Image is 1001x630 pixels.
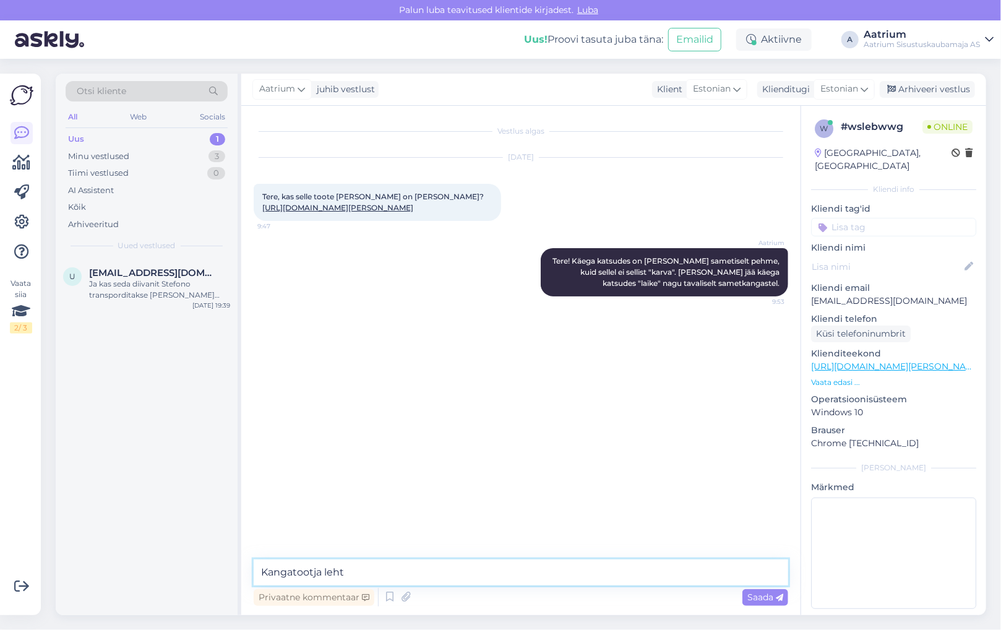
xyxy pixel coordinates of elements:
[69,272,75,281] span: u
[574,4,602,15] span: Luba
[652,83,682,96] div: Klient
[811,462,976,473] div: [PERSON_NAME]
[812,260,962,274] input: Lisa nimi
[259,82,295,96] span: Aatrium
[747,592,783,603] span: Saada
[841,119,922,134] div: # wslebwwg
[820,124,828,133] span: w
[257,222,304,231] span: 9:47
[811,295,976,308] p: [EMAIL_ADDRESS][DOMAIN_NAME]
[811,241,976,254] p: Kliendi nimi
[811,202,976,215] p: Kliendi tag'id
[254,126,788,137] div: Vestlus algas
[811,377,976,388] p: Vaata edasi ...
[128,109,150,125] div: Web
[89,267,218,278] span: urve.aare@gmail.com
[68,150,129,163] div: Minu vestlused
[811,437,976,450] p: Chrome [TECHNICAL_ID]
[820,82,858,96] span: Estonian
[668,28,721,51] button: Emailid
[262,192,484,212] span: Tere, kas selle toote [PERSON_NAME] on [PERSON_NAME]?
[811,282,976,295] p: Kliendi email
[68,218,119,231] div: Arhiveeritud
[552,256,781,288] span: Tere! Käega katsudes on [PERSON_NAME] sametiselt pehme, kuid sellel ei sellist "karva". [PERSON_N...
[77,85,126,98] span: Otsi kliente
[811,481,976,494] p: Märkmed
[841,31,859,48] div: A
[811,218,976,236] input: Lisa tag
[811,406,976,419] p: Windows 10
[757,83,810,96] div: Klienditugi
[312,83,375,96] div: juhib vestlust
[254,589,374,606] div: Privaatne kommentaar
[738,238,784,248] span: Aatrium
[880,81,975,98] div: Arhiveeri vestlus
[811,393,976,406] p: Operatsioonisüsteem
[262,203,413,212] a: [URL][DOMAIN_NAME][PERSON_NAME]
[118,240,176,251] span: Uued vestlused
[864,40,980,50] div: Aatrium Sisustuskaubamaja AS
[210,133,225,145] div: 1
[66,109,80,125] div: All
[68,133,84,145] div: Uus
[811,326,911,342] div: Küsi telefoninumbrit
[68,167,129,179] div: Tiimi vestlused
[524,33,548,45] b: Uus!
[207,167,225,179] div: 0
[811,184,976,195] div: Kliendi info
[736,28,812,51] div: Aktiivne
[922,120,973,134] span: Online
[738,297,784,306] span: 9:53
[811,313,976,326] p: Kliendi telefon
[811,424,976,437] p: Brauser
[197,109,228,125] div: Socials
[811,361,982,372] a: [URL][DOMAIN_NAME][PERSON_NAME]
[208,150,225,163] div: 3
[815,147,952,173] div: [GEOGRAPHIC_DATA], [GEOGRAPHIC_DATA]
[10,322,32,334] div: 2 / 3
[89,278,230,301] div: Ja kas seda diivanit Stefono transporditakse [PERSON_NAME] võtmata tervelt?
[254,152,788,163] div: [DATE]
[864,30,980,40] div: Aatrium
[811,347,976,360] p: Klienditeekond
[864,30,994,50] a: AatriumAatrium Sisustuskaubamaja AS
[254,559,788,585] textarea: Kangatootja leht
[10,84,33,107] img: Askly Logo
[192,301,230,310] div: [DATE] 19:39
[524,32,663,47] div: Proovi tasuta juba täna:
[693,82,731,96] span: Estonian
[68,184,114,197] div: AI Assistent
[68,201,86,214] div: Kõik
[10,278,32,334] div: Vaata siia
